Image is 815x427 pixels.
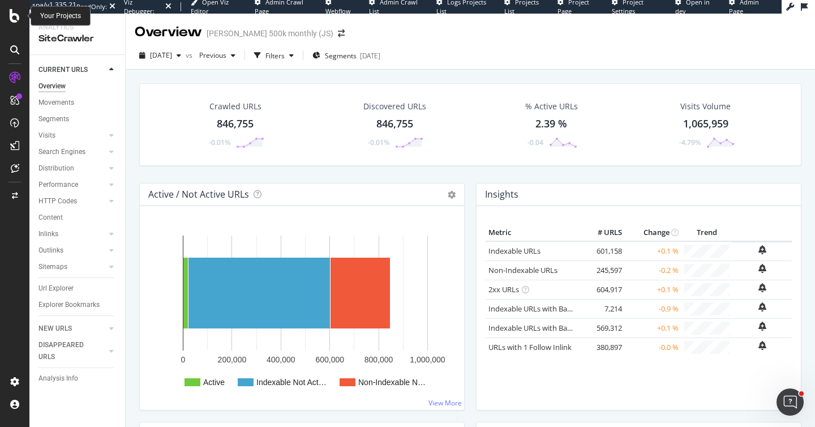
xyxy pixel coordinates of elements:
[683,117,728,131] div: 1,065,959
[38,195,77,207] div: HTTP Codes
[625,299,681,318] td: -0.9 %
[38,299,100,311] div: Explorer Bookmarks
[38,97,117,109] a: Movements
[38,339,96,363] div: DISAPPEARED URLS
[38,212,63,224] div: Content
[777,388,804,416] iframe: Intercom live chat
[625,338,681,357] td: -0.0 %
[448,191,456,199] i: Options
[195,50,226,60] span: Previous
[267,355,295,364] text: 400,000
[209,101,261,112] div: Crawled URLs
[38,113,117,125] a: Segments
[38,64,106,76] a: CURRENT URLS
[256,378,327,387] text: Indexable Not Act…
[38,283,74,294] div: Url Explorer
[428,398,462,408] a: View More
[76,2,107,11] div: ReadOnly:
[580,280,625,299] td: 604,917
[625,318,681,338] td: +0.1 %
[363,101,426,112] div: Discovered URLs
[488,246,541,256] a: Indexable URLs
[580,338,625,357] td: 380,897
[486,224,580,241] th: Metric
[38,299,117,311] a: Explorer Bookmarks
[135,46,186,65] button: [DATE]
[758,302,766,311] div: bell-plus
[38,163,106,174] a: Distribution
[38,245,63,257] div: Outlinks
[203,378,225,387] text: Active
[758,322,766,331] div: bell-plus
[308,46,385,65] button: Segments[DATE]
[758,283,766,292] div: bell-plus
[38,373,78,385] div: Analysis Info
[135,23,202,42] div: Overview
[364,355,393,364] text: 800,000
[325,51,357,61] span: Segments
[360,51,380,61] div: [DATE]
[38,228,106,240] a: Inlinks
[625,261,681,280] td: -0.2 %
[38,130,106,142] a: Visits
[527,138,543,147] div: -0.04
[38,64,88,76] div: CURRENT URLS
[38,261,106,273] a: Sitemaps
[38,163,74,174] div: Distribution
[368,138,389,147] div: -0.01%
[38,23,116,32] div: Analytics
[679,138,701,147] div: -4.79%
[38,195,106,207] a: HTTP Codes
[38,146,85,158] div: Search Engines
[38,97,74,109] div: Movements
[38,339,106,363] a: DISAPPEARED URLS
[535,117,567,131] div: 2.39 %
[580,261,625,280] td: 245,597
[40,11,81,21] div: Your Projects
[315,355,344,364] text: 600,000
[38,212,117,224] a: Content
[217,117,254,131] div: 846,755
[38,323,72,335] div: NEW URLS
[38,80,117,92] a: Overview
[488,284,519,294] a: 2xx URLs
[580,241,625,261] td: 601,158
[488,265,557,275] a: Non-Indexable URLs
[195,46,240,65] button: Previous
[625,280,681,299] td: +0.1 %
[680,101,731,112] div: Visits Volume
[758,245,766,254] div: bell-plus
[209,138,230,147] div: -0.01%
[265,51,285,61] div: Filters
[38,323,106,335] a: NEW URLS
[38,228,58,240] div: Inlinks
[485,187,518,202] h4: Insights
[38,179,78,191] div: Performance
[410,355,445,364] text: 1,000,000
[488,323,612,333] a: Indexable URLs with Bad Description
[250,46,298,65] button: Filters
[625,224,681,241] th: Change
[580,224,625,241] th: # URLS
[38,373,117,385] a: Analysis Info
[148,187,249,202] h4: Active / Not Active URLs
[150,50,172,60] span: 2025 Jul. 27th
[38,179,106,191] a: Performance
[681,224,732,241] th: Trend
[580,318,625,338] td: 569,312
[218,355,247,364] text: 200,000
[38,283,117,294] a: Url Explorer
[580,299,625,318] td: 7,214
[207,28,333,39] div: [PERSON_NAME] 500k monthly (JS)
[758,264,766,273] div: bell-plus
[758,341,766,350] div: bell-plus
[625,241,681,261] td: +0.1 %
[376,117,413,131] div: 846,755
[149,224,455,401] div: A chart.
[325,7,351,15] span: Webflow
[358,378,426,387] text: Non-Indexable N…
[525,101,578,112] div: % Active URLs
[186,50,195,60] span: vs
[38,80,66,92] div: Overview
[38,146,106,158] a: Search Engines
